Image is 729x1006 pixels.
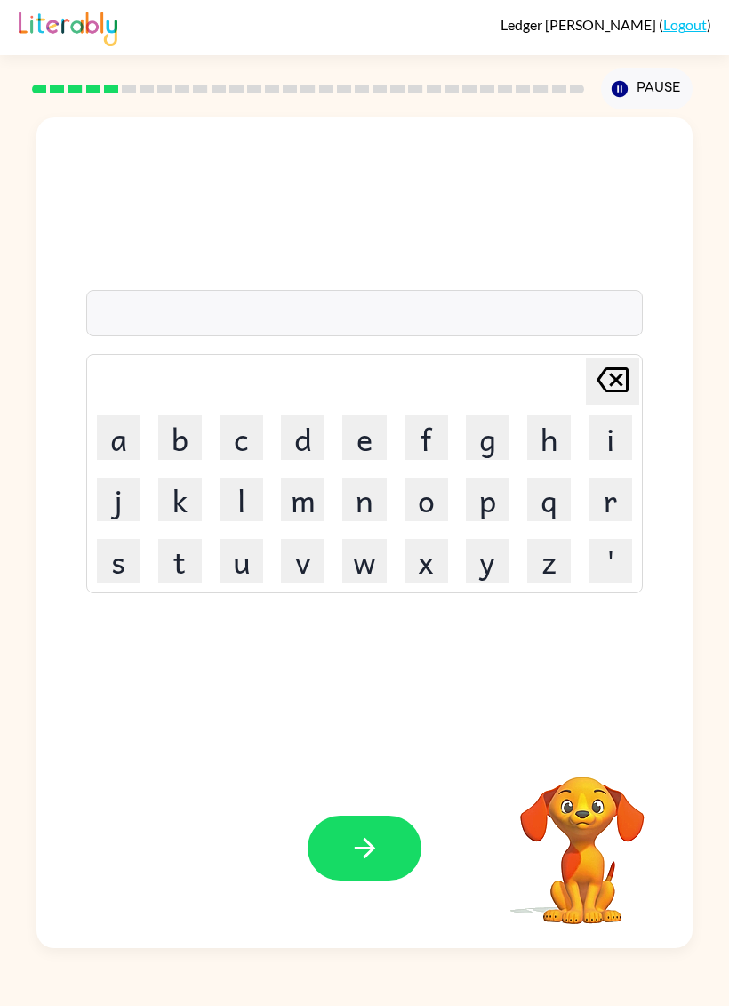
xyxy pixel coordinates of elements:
button: q [527,478,571,521]
button: n [342,478,386,521]
span: Ledger [PERSON_NAME] [501,16,659,33]
button: s [97,539,140,583]
button: Pause [601,68,693,109]
button: f [405,415,448,459]
button: ' [589,539,632,583]
button: h [527,415,571,459]
button: e [342,415,386,459]
div: ( ) [501,16,711,33]
button: k [158,478,202,521]
img: Literably [19,7,117,46]
button: z [527,539,571,583]
button: u [220,539,263,583]
a: Logout [663,16,707,33]
button: m [281,478,324,521]
button: w [342,539,386,583]
button: v [281,539,324,583]
button: r [589,478,632,521]
button: l [220,478,263,521]
button: g [466,415,509,459]
button: x [405,539,448,583]
button: c [220,415,263,459]
button: j [97,478,140,521]
button: p [466,478,509,521]
button: b [158,415,202,459]
button: a [97,415,140,459]
button: t [158,539,202,583]
button: d [281,415,324,459]
button: o [405,478,448,521]
button: y [466,539,509,583]
button: i [589,415,632,459]
video: Your browser must support playing .mp4 files to use Literably. Please try using another browser. [493,749,671,927]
